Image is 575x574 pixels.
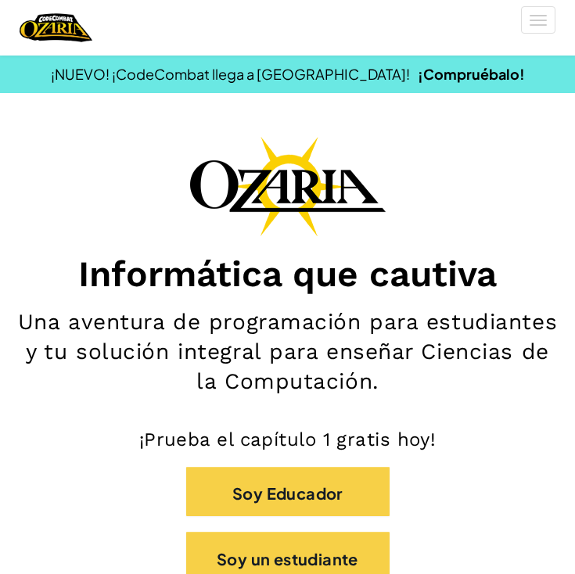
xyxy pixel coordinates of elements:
font: Soy Educador [232,483,343,502]
font: ¡NUEVO! ¡CodeCombat llega a [GEOGRAPHIC_DATA]! [51,65,410,83]
img: Hogar [20,12,92,44]
font: Soy un estudiante [217,548,358,568]
a: Logotipo de Ozaria de CodeCombat [20,12,92,44]
font: Informática que cautiva [78,253,497,295]
button: Soy Educador [186,467,390,517]
font: ¡Prueba el capítulo 1 gratis hoy! [139,429,437,450]
img: Logotipo de la marca Ozaria [190,136,386,236]
a: ¡Compruébalo! [418,65,525,83]
font: Una aventura de programación para estudiantes y tu solución integral para enseñar Ciencias de la ... [18,309,557,394]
